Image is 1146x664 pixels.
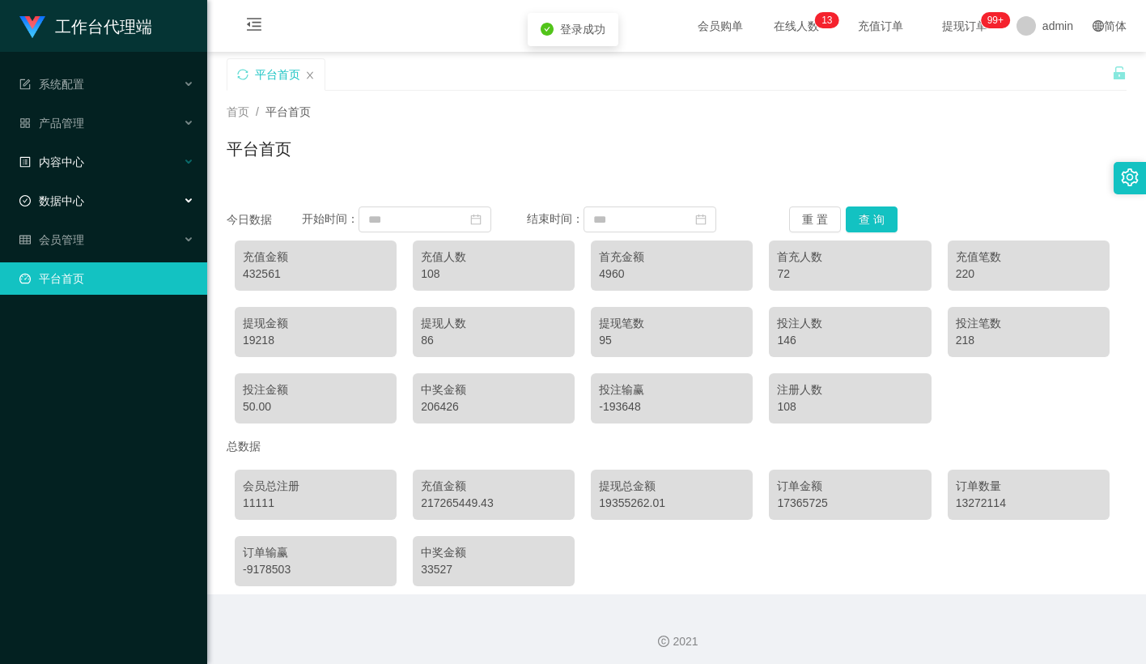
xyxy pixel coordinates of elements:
div: 充值金额 [243,249,388,266]
div: 108 [777,398,923,415]
i: 图标: check-circle-o [19,195,31,206]
div: 432561 [243,266,388,283]
span: 提现订单 [934,20,995,32]
div: 提现笔数 [599,315,745,332]
div: 提现金额 [243,315,388,332]
div: 订单数量 [956,478,1101,495]
div: -193648 [599,398,745,415]
a: 工作台代理端 [19,19,152,32]
span: 数据中心 [19,194,84,207]
span: 结束时间： [527,212,584,225]
div: 206426 [421,398,567,415]
span: 首页 [227,105,249,118]
div: 注册人数 [777,381,923,398]
div: 提现人数 [421,315,567,332]
span: 充值订单 [850,20,911,32]
button: 重 置 [789,206,841,232]
div: 首充金额 [599,249,745,266]
div: 会员总注册 [243,478,388,495]
div: 95 [599,332,745,349]
span: 产品管理 [19,117,84,130]
div: 218 [956,332,1101,349]
div: -9178503 [243,561,388,578]
i: 图标: sync [237,69,248,80]
i: 图标: appstore-o [19,117,31,129]
div: 提现总金额 [599,478,745,495]
div: 投注输赢 [599,381,745,398]
div: 11111 [243,495,388,512]
i: 图标: form [19,79,31,90]
sup: 1076 [981,12,1010,28]
span: 会员管理 [19,233,84,246]
i: 图标: menu-fold [227,1,282,53]
span: / [256,105,259,118]
span: 系统配置 [19,78,84,91]
div: 充值人数 [421,249,567,266]
p: 3 [827,12,833,28]
div: 4960 [599,266,745,283]
div: 中奖金额 [421,544,567,561]
div: 投注笔数 [956,315,1101,332]
div: 订单金额 [777,478,923,495]
div: 146 [777,332,923,349]
img: logo.9652507e.png [19,16,45,39]
span: 登录成功 [560,23,605,36]
div: 订单输赢 [243,544,388,561]
div: 19218 [243,332,388,349]
span: 内容中心 [19,155,84,168]
div: 中奖金额 [421,381,567,398]
div: 19355262.01 [599,495,745,512]
div: 72 [777,266,923,283]
div: 220 [956,266,1101,283]
div: 2021 [220,633,1133,650]
span: 平台首页 [265,105,311,118]
div: 今日数据 [227,211,302,228]
div: 充值笔数 [956,249,1101,266]
i: icon: check-circle [541,23,554,36]
div: 108 [421,266,567,283]
div: 13272114 [956,495,1101,512]
div: 投注金额 [243,381,388,398]
div: 50.00 [243,398,388,415]
div: 投注人数 [777,315,923,332]
div: 充值金额 [421,478,567,495]
div: 平台首页 [255,59,300,90]
h1: 工作台代理端 [55,1,152,53]
i: 图标: setting [1121,168,1139,186]
div: 总数据 [227,432,1127,462]
div: 217265449.43 [421,495,567,512]
div: 86 [421,332,567,349]
span: 开始时间： [302,212,359,225]
div: 17365725 [777,495,923,512]
span: 在线人数 [766,20,827,32]
i: 图标: close [305,70,315,80]
p: 1 [821,12,827,28]
i: 图标: calendar [695,214,707,225]
i: 图标: copyright [658,636,669,647]
div: 首充人数 [777,249,923,266]
a: 图标: dashboard平台首页 [19,262,194,295]
button: 查 询 [846,206,898,232]
i: 图标: global [1093,20,1104,32]
i: 图标: calendar [470,214,482,225]
i: 图标: profile [19,156,31,168]
i: 图标: unlock [1112,66,1127,80]
h1: 平台首页 [227,137,291,161]
i: 图标: table [19,234,31,245]
sup: 13 [815,12,838,28]
div: 33527 [421,561,567,578]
